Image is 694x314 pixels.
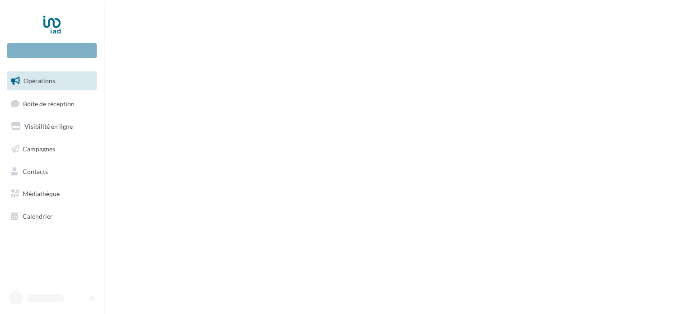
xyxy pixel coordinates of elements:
[5,140,98,159] a: Campagnes
[5,162,98,181] a: Contacts
[5,207,98,226] a: Calendrier
[23,212,53,220] span: Calendrier
[5,94,98,113] a: Boîte de réception
[24,122,73,130] span: Visibilité en ligne
[23,145,55,153] span: Campagnes
[23,190,60,197] span: Médiathèque
[5,117,98,136] a: Visibilité en ligne
[23,77,55,84] span: Opérations
[23,167,48,175] span: Contacts
[7,43,97,58] div: Nouvelle campagne
[23,99,75,107] span: Boîte de réception
[5,71,98,90] a: Opérations
[5,184,98,203] a: Médiathèque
